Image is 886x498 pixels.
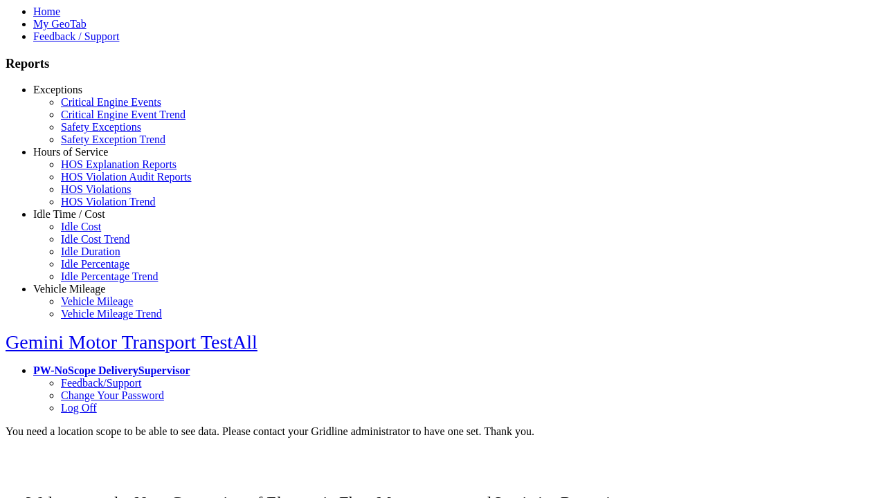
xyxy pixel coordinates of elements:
a: Idle Percentage [61,258,129,270]
a: Idle Cost [61,221,101,232]
a: Exceptions [33,84,82,95]
div: You need a location scope to be able to see data. Please contact your Gridline administrator to h... [6,425,880,438]
a: PW-NoScope DeliverySupervisor [33,365,190,376]
a: Change Your Password [61,389,164,401]
a: Safety Exception Trend [61,133,165,145]
a: Gemini Motor Transport TestAll [6,331,257,353]
a: HOS Violation Trend [61,196,156,207]
a: Vehicle Mileage Trend [61,308,162,320]
h3: Reports [6,56,880,71]
a: HOS Violations [61,183,131,195]
a: Log Off [61,402,97,414]
a: Home [33,6,60,17]
a: Idle Percentage Trend [61,270,158,282]
a: Idle Time / Cost [33,208,105,220]
a: Vehicle Mileage [61,295,133,307]
a: My GeoTab [33,18,87,30]
a: Feedback/Support [61,377,141,389]
a: Idle Cost Trend [61,233,130,245]
a: Hours of Service [33,146,108,158]
a: HOS Explanation Reports [61,158,177,170]
a: Feedback / Support [33,30,119,42]
a: HOS Violation Audit Reports [61,171,192,183]
a: Vehicle Mileage [33,283,105,295]
a: Critical Engine Events [61,96,161,108]
a: Critical Engine Event Trend [61,109,186,120]
a: Idle Duration [61,246,120,257]
a: Safety Exceptions [61,121,141,133]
